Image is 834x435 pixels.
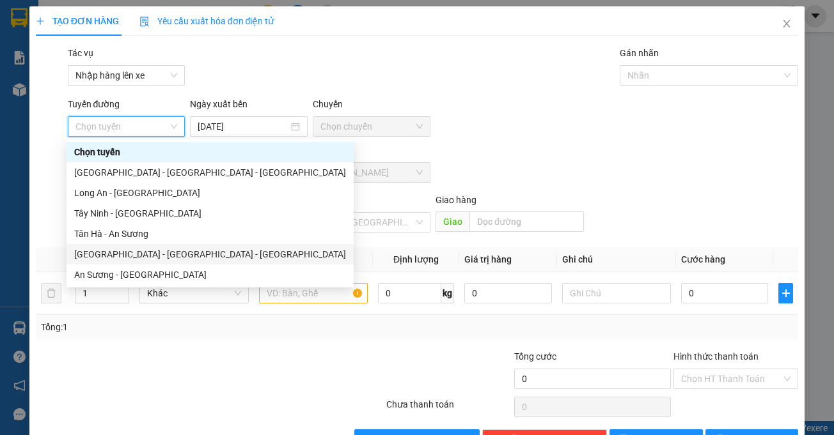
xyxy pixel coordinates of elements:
img: icon [139,17,150,27]
span: close [782,19,792,29]
div: [GEOGRAPHIC_DATA] - [GEOGRAPHIC_DATA] - [GEOGRAPHIC_DATA] [74,165,346,179]
span: Khác [147,284,240,303]
div: [PERSON_NAME] [11,11,113,40]
div: Tuyến đường [68,97,185,116]
div: An Sương - [GEOGRAPHIC_DATA] [74,268,346,282]
input: VD: Bàn, Ghế [259,283,368,303]
input: Ghi Chú [562,283,671,303]
span: TẠO ĐƠN HÀNG [36,16,119,26]
div: Ngày xuất bến [190,97,308,116]
input: 0 [464,283,551,303]
button: plus [778,283,793,303]
div: [GEOGRAPHIC_DATA] - [GEOGRAPHIC_DATA] - [GEOGRAPHIC_DATA] [74,247,346,261]
div: An Sương - Tân Hà [67,264,354,285]
span: CR : [10,82,29,95]
span: Giao hàng [436,195,476,205]
input: 12/09/2025 [198,119,288,134]
div: An Sương [122,11,225,26]
div: Tân Hà - Sân Bay - Sài Gòn [67,244,354,264]
span: kg [441,283,454,303]
div: VP gửi [313,143,430,157]
button: Close [769,6,805,42]
span: Chọn tuyến [75,117,178,136]
div: Chọn tuyến [74,145,346,159]
div: Tân Hà - An Sương [74,227,346,241]
label: Hình thức thanh toán [673,351,759,362]
span: plus [779,288,792,298]
div: Chuyến [313,97,430,116]
span: Gửi: [11,11,31,24]
div: 0326513743 [122,42,225,59]
span: Mỹ Hương [320,163,423,182]
div: mỹ [11,40,113,55]
div: Tây Ninh - [GEOGRAPHIC_DATA] [74,206,346,220]
label: Gán nhãn [620,48,659,58]
label: Tác vụ [68,48,93,58]
div: 0364589703 [11,55,113,73]
div: Long An - [GEOGRAPHIC_DATA] [74,186,346,200]
span: Tổng cước [514,351,556,362]
div: Tổng: 1 [41,320,323,334]
span: Yêu cầu xuất hóa đơn điện tử [139,16,274,26]
div: Tây Ninh - Long An [67,203,354,224]
div: ngoc [122,26,225,42]
span: Nhập hàng lên xe [75,66,178,85]
div: Long An - Tây Ninh [67,183,354,203]
div: Sài Gòn - Sân Bay - Tân Hà [67,162,354,183]
input: Dọc đường [469,211,584,232]
button: delete [41,283,61,303]
span: plus [36,17,45,26]
span: Chọn chuyến [320,117,423,136]
div: Chưa thanh toán [385,397,512,420]
div: Tân Hà - An Sương [67,224,354,244]
span: Nhận: [122,12,153,26]
div: Chọn tuyến [67,142,354,162]
span: Giá trị hàng [464,254,512,264]
span: Cước hàng [681,254,725,264]
span: Định lượng [393,254,439,264]
div: 30.000 [10,80,115,96]
th: Ghi chú [557,247,676,272]
span: Giao [436,211,469,232]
